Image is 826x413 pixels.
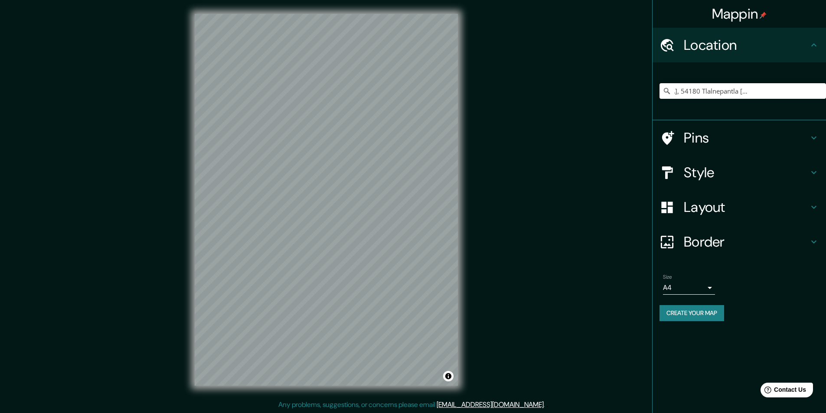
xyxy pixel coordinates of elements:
a: [EMAIL_ADDRESS][DOMAIN_NAME] [437,400,544,409]
label: Size [663,273,672,281]
iframe: Help widget launcher [749,379,816,403]
h4: Border [684,233,809,250]
h4: Layout [684,198,809,216]
h4: Location [684,36,809,54]
div: Pins [653,120,826,155]
input: Pick your city or area [659,83,826,99]
div: Border [653,224,826,259]
div: A4 [663,281,715,295]
canvas: Map [195,14,458,386]
div: Location [653,28,826,62]
p: Any problems, suggestions, or concerns please email . [278,400,545,410]
div: . [546,400,548,410]
div: Layout [653,190,826,224]
h4: Mappin [712,5,767,23]
div: . [545,400,546,410]
button: Toggle attribution [443,371,454,381]
img: pin-icon.png [760,12,767,19]
button: Create your map [659,305,724,321]
h4: Style [684,164,809,181]
div: Style [653,155,826,190]
h4: Pins [684,129,809,146]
